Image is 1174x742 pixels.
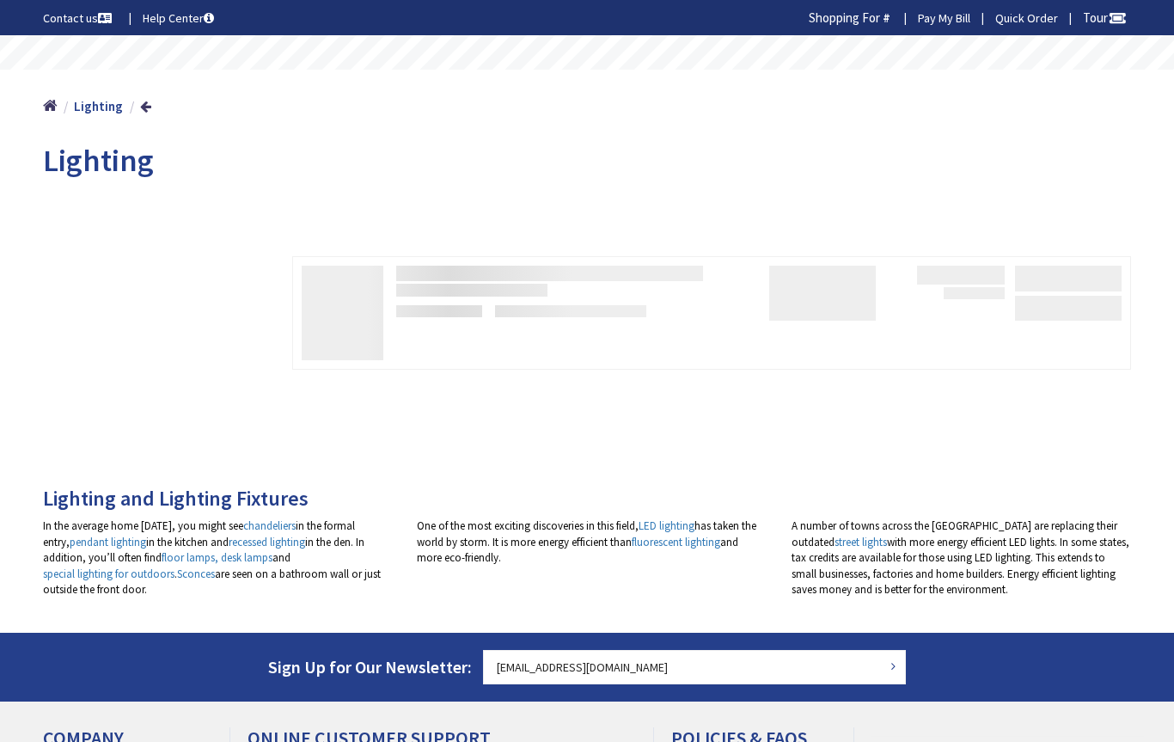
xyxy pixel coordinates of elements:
[918,9,970,27] a: Pay My Bill
[268,656,472,678] span: Sign Up for Our Newsletter:
[995,9,1058,27] a: Quick Order
[639,518,694,535] a: LED lighting
[43,141,154,180] span: Lighting
[483,650,906,684] input: Enter your email address
[243,518,296,535] a: chandeliers
[809,9,880,26] span: Shopping For
[43,9,115,27] a: Contact us
[1083,9,1127,26] span: Tour
[162,550,272,567] a: floor lamps, desk lamps
[43,518,381,597] span: In the average home [DATE], you might see in the formal entry, in the kitchen and in the den. In ...
[143,9,214,27] a: Help Center
[792,518,1129,597] span: A number of towns across the [GEOGRAPHIC_DATA] are replacing their outdated with more energy effi...
[417,518,756,565] span: One of the most exciting discoveries in this field, has taken the world by storm. It is more ener...
[43,485,309,512] span: Lighting and Lighting Fixtures
[883,9,890,26] strong: #
[229,535,305,551] a: recessed lighting
[632,535,720,551] a: fluorescent lighting
[177,567,215,583] a: Sconces
[835,535,887,551] a: street lights
[70,535,146,551] a: pendant lighting
[74,98,123,114] strong: Lighting
[43,567,174,583] a: special lighting for outdoors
